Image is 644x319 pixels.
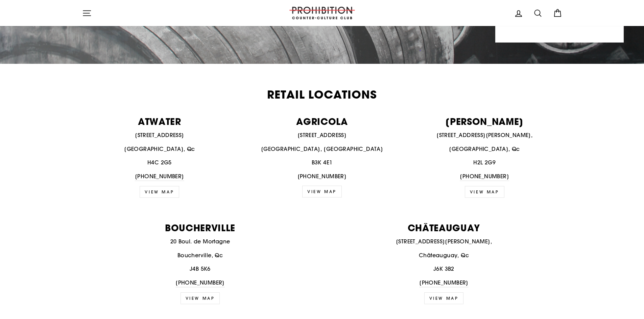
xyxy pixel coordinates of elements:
[244,172,400,181] p: [PHONE_NUMBER]
[326,223,562,232] p: CHÂTEAUGUAY
[244,158,400,167] p: B3K 4E1
[181,292,220,304] a: view map
[302,186,342,197] a: VIEW MAP
[82,223,318,232] p: BOUCHERVILLE
[175,278,225,288] a: [PHONE_NUMBER]
[140,186,179,198] a: VIEW MAP
[407,145,562,154] p: [GEOGRAPHIC_DATA], Qc
[465,186,504,198] a: view map
[82,265,318,273] p: J4B 5K6
[82,131,237,140] p: [STREET_ADDRESS]
[407,131,562,140] p: [STREET_ADDRESS][PERSON_NAME],
[460,172,509,181] a: [PHONE_NUMBER]
[326,251,562,260] p: Châteauguay, Qc
[326,265,562,273] p: J6K 3B2
[82,237,318,246] p: 20 Boul. de Mortagne
[82,251,318,260] p: Boucherville, Qc
[82,89,562,100] h2: Retail Locations
[244,131,400,140] p: [STREET_ADDRESS]
[407,117,562,126] p: [PERSON_NAME]
[82,117,237,126] p: ATWATER
[82,145,237,154] p: [GEOGRAPHIC_DATA], Qc
[244,117,400,126] p: AGRICOLA
[244,145,400,154] p: [GEOGRAPHIC_DATA], [GEOGRAPHIC_DATA]
[82,158,237,167] p: H4C 2G5
[135,172,184,181] a: [PHONE_NUMBER]
[407,158,562,167] p: H2L 2G9
[326,237,562,246] p: [STREET_ADDRESS][PERSON_NAME],
[419,278,469,288] a: [PHONE_NUMBER]
[288,7,356,19] img: PROHIBITION COUNTER-CULTURE CLUB
[424,292,464,304] a: view map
